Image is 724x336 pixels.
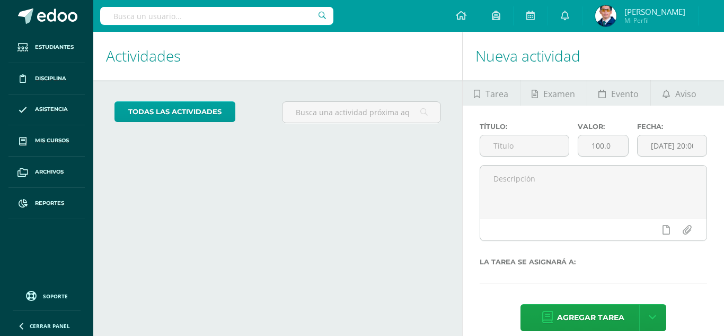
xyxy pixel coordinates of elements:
a: Soporte [13,288,81,303]
span: Estudiantes [35,43,74,51]
span: Asistencia [35,105,68,114]
label: La tarea se asignará a: [480,258,708,266]
a: Aviso [651,80,708,106]
h1: Nueva actividad [475,32,712,80]
a: Disciplina [8,63,85,94]
span: Tarea [485,81,508,107]
input: Título [480,135,569,156]
span: [PERSON_NAME] [624,6,685,17]
label: Fecha: [637,123,707,131]
a: todas las Actividades [114,101,235,122]
a: Evento [587,80,650,106]
h1: Actividades [106,32,449,80]
span: Examen [543,81,575,107]
a: Asistencia [8,94,85,126]
span: Evento [611,81,639,107]
span: Soporte [43,292,68,300]
a: Mis cursos [8,125,85,157]
a: Reportes [8,188,85,219]
input: Busca una actividad próxima aquí... [282,102,440,123]
span: Agregar tarea [557,305,624,331]
input: Puntos máximos [578,135,628,156]
input: Fecha de entrega [638,135,707,156]
span: Archivos [35,168,64,176]
span: Aviso [675,81,696,107]
a: Archivos [8,157,85,188]
span: Reportes [35,199,64,208]
a: Tarea [463,80,520,106]
img: f8528e83a30c07a06aa6af360d30ac42.png [595,5,616,27]
a: Examen [520,80,587,106]
span: Mis cursos [35,136,69,145]
label: Título: [480,123,570,131]
input: Busca un usuario... [100,7,333,25]
span: Cerrar panel [30,322,70,330]
span: Mi Perfil [624,16,685,25]
span: Disciplina [35,74,66,83]
a: Estudiantes [8,32,85,63]
label: Valor: [578,123,628,131]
